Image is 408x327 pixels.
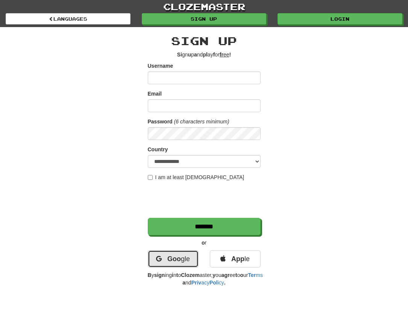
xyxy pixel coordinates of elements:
[148,62,173,70] label: Username
[240,272,244,278] null: o
[177,52,220,58] null: gn p nd ay or
[174,119,229,125] em: (6 characters minimum)
[148,272,152,278] null: B
[278,13,402,24] a: Login
[148,90,162,97] label: Email
[172,272,173,278] null: i
[148,175,153,180] input: I am at least [DEMOGRAPHIC_DATA]
[194,52,197,58] null: a
[220,52,229,58] null: ee
[212,272,215,278] null: y
[181,272,200,278] null: Clozem
[165,255,190,263] null: gle
[248,272,263,278] a: Terms
[177,52,182,58] null: Si
[148,272,248,278] null: y ing n o aster, ou ee o ur
[167,255,181,263] null: Goo
[142,13,267,24] a: Sign up
[220,52,223,58] null: fr
[203,52,207,58] null: pl
[148,118,173,125] label: Password
[148,185,262,214] iframe: reCAPTCHA
[209,280,218,286] null: Pol
[148,146,168,153] label: Country
[154,272,165,278] null: sign
[182,280,191,286] null: nd
[202,240,206,246] null: r
[191,280,201,286] null: Priv
[231,255,244,263] null: App
[191,280,224,286] null: acy icy
[202,240,205,246] null: o
[148,173,244,181] label: I am at least [DEMOGRAPHIC_DATA]
[235,272,237,278] null: t
[229,255,250,263] null: le
[182,280,185,286] null: a
[148,35,261,47] h2: Sign up
[176,272,178,278] null: t
[229,52,231,58] null: !
[188,52,191,58] null: u
[248,272,263,278] null: ms
[210,250,261,268] a: Apple
[6,13,130,24] a: Languages
[191,280,224,286] a: PrivacyPolicy
[221,272,230,278] null: agr
[148,250,199,268] a: Google
[248,272,256,278] null: Ter
[213,52,215,58] null: f
[224,280,226,286] null: .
